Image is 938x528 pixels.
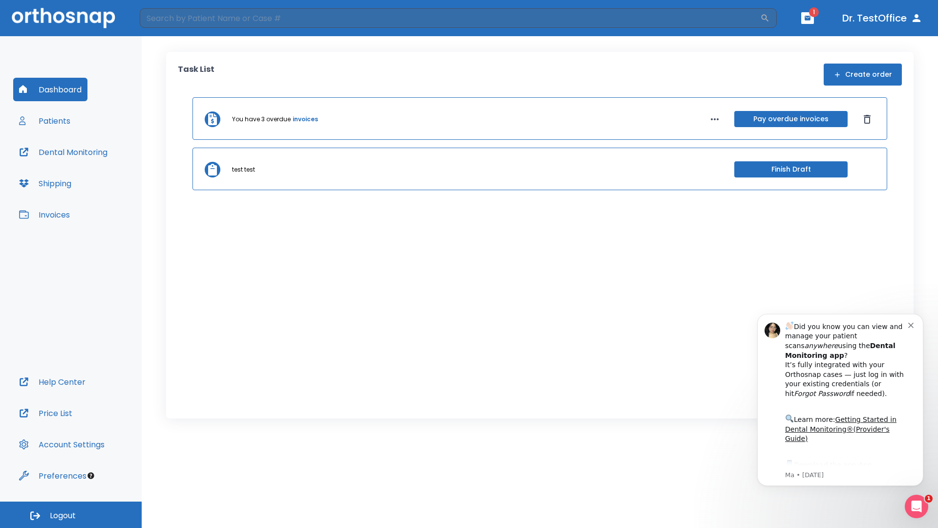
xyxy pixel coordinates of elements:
[925,495,933,503] span: 1
[13,464,92,487] button: Preferences
[293,115,318,124] a: invoices
[13,172,77,195] button: Shipping
[232,165,255,174] p: test test
[86,471,95,480] div: Tooltip anchor
[734,111,848,127] button: Pay overdue invoices
[43,159,166,209] div: Download the app: | ​ Let us know if you need help getting started!
[50,510,76,521] span: Logout
[824,64,902,86] button: Create order
[13,140,113,164] button: Dental Monitoring
[809,7,819,17] span: 1
[838,9,926,27] button: Dr. TestOffice
[232,115,291,124] p: You have 3 overdue
[743,299,938,502] iframe: Intercom notifications message
[13,109,76,132] button: Patients
[166,21,173,29] button: Dismiss notification
[13,203,76,226] button: Invoices
[178,64,214,86] p: Task List
[140,8,760,28] input: Search by Patient Name or Case #
[13,401,78,425] button: Price List
[734,161,848,177] button: Finish Draft
[13,370,91,394] button: Help Center
[43,162,129,179] a: App Store
[43,172,166,180] p: Message from Ma, sent 3w ago
[12,8,115,28] img: Orthosnap
[905,495,928,518] iframe: Intercom live chat
[859,111,875,127] button: Dismiss
[13,78,87,101] button: Dashboard
[13,433,110,456] button: Account Settings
